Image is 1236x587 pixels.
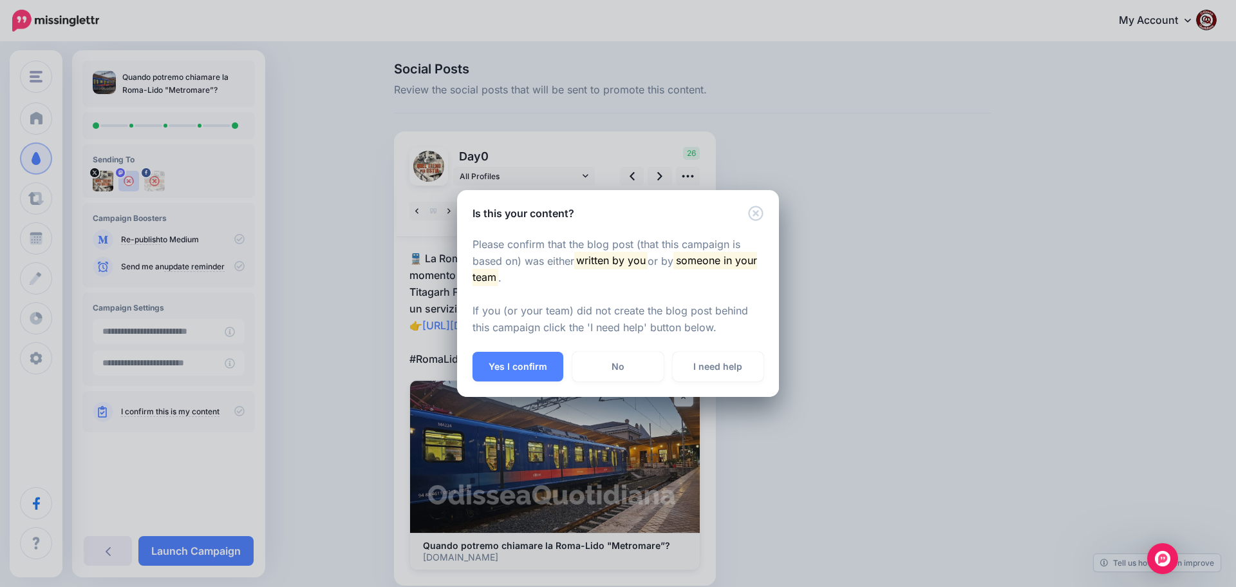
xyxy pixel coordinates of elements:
button: Yes I confirm [473,352,563,381]
p: Please confirm that the blog post (that this campaign is based on) was either or by . If you (or ... [473,236,763,337]
a: No [572,352,663,381]
a: I need help [673,352,763,381]
mark: written by you [574,252,648,269]
h5: Is this your content? [473,206,574,221]
mark: someone in your team [473,252,757,285]
button: Close [748,206,763,222]
div: Open Intercom Messenger [1147,543,1178,574]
